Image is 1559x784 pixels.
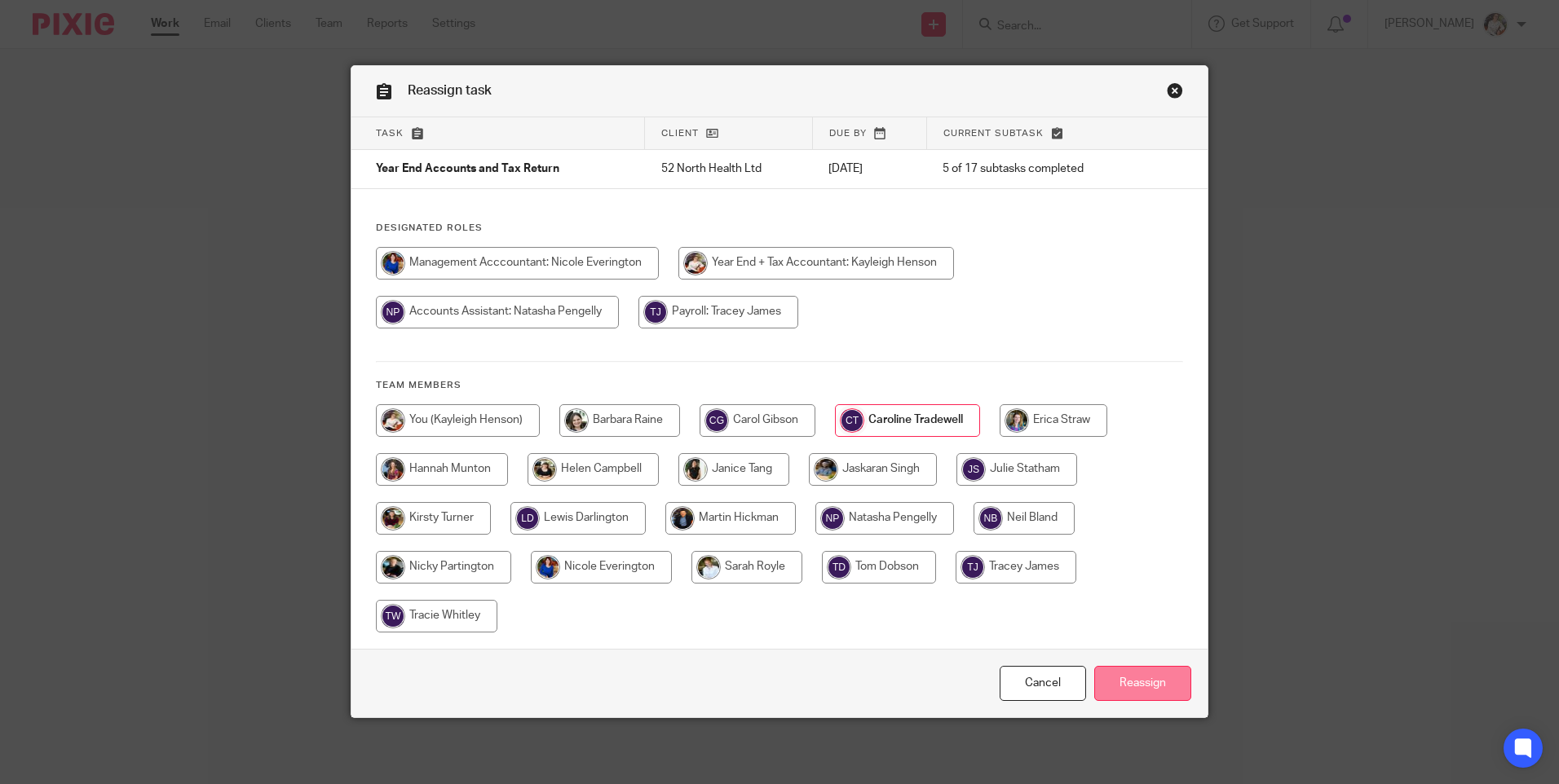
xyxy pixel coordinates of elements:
h4: Team members [376,379,1183,392]
a: Close this dialog window [1167,82,1183,104]
span: Client [661,129,699,138]
span: Year End Accounts and Tax Return [376,164,559,175]
a: Close this dialog window [1000,666,1086,701]
p: [DATE] [828,161,910,177]
span: Task [376,129,404,138]
td: 5 of 17 subtasks completed [926,150,1146,189]
span: Due by [829,129,867,138]
input: Reassign [1094,666,1191,701]
span: Current subtask [943,129,1044,138]
span: Reassign task [408,84,492,97]
h4: Designated Roles [376,222,1183,235]
p: 52 North Health Ltd [661,161,797,177]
